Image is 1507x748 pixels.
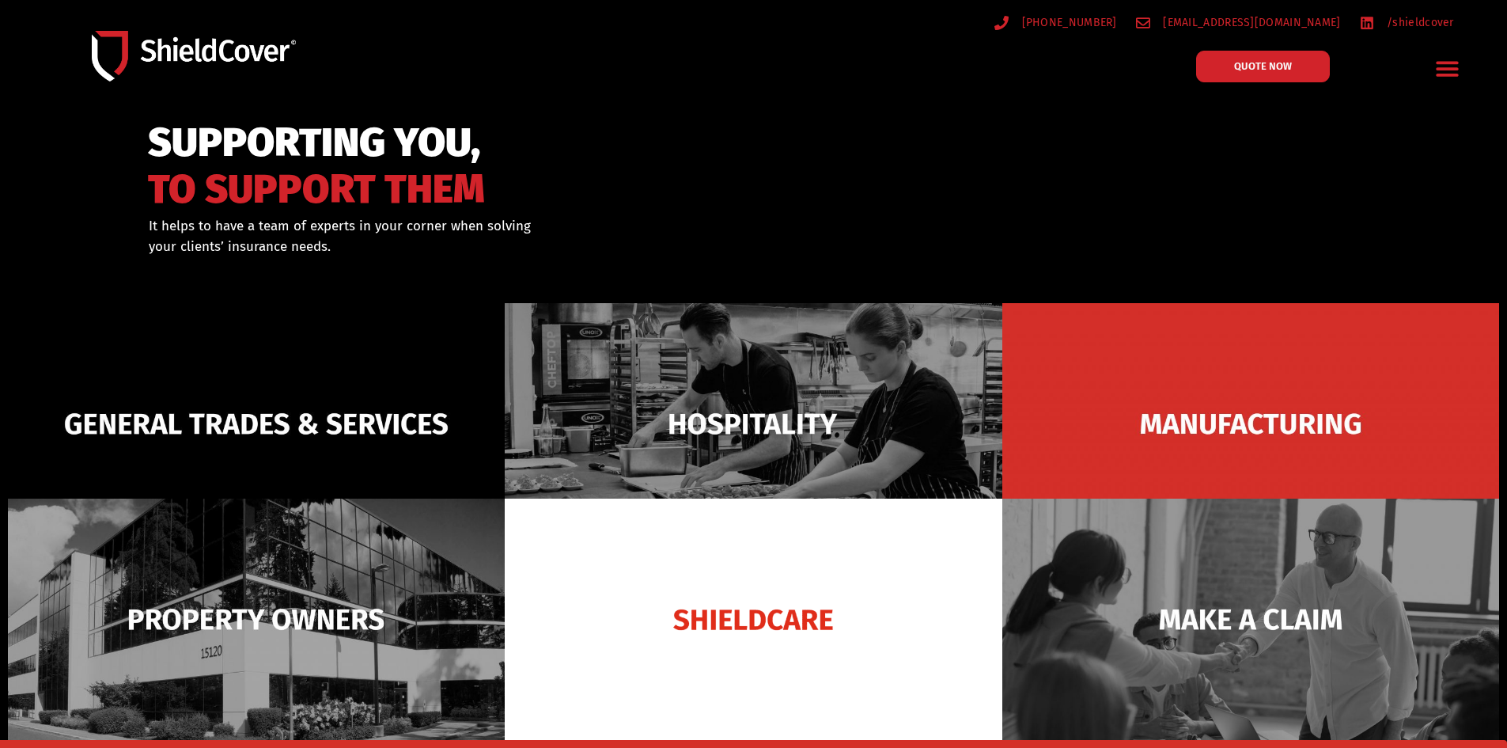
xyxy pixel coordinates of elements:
a: /shieldcover [1360,13,1454,32]
div: Menu Toggle [1429,50,1467,87]
p: your clients’ insurance needs. [149,237,835,257]
span: [EMAIL_ADDRESS][DOMAIN_NAME] [1159,13,1340,32]
span: [PHONE_NUMBER] [1018,13,1117,32]
span: QUOTE NOW [1234,61,1292,71]
img: Shield-Cover-Underwriting-Australia-logo-full [92,31,296,81]
div: It helps to have a team of experts in your corner when solving [149,216,835,256]
span: /shieldcover [1383,13,1454,32]
a: QUOTE NOW [1196,51,1330,82]
a: [PHONE_NUMBER] [994,13,1117,32]
span: SUPPORTING YOU, [148,127,485,159]
a: [EMAIL_ADDRESS][DOMAIN_NAME] [1136,13,1341,32]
